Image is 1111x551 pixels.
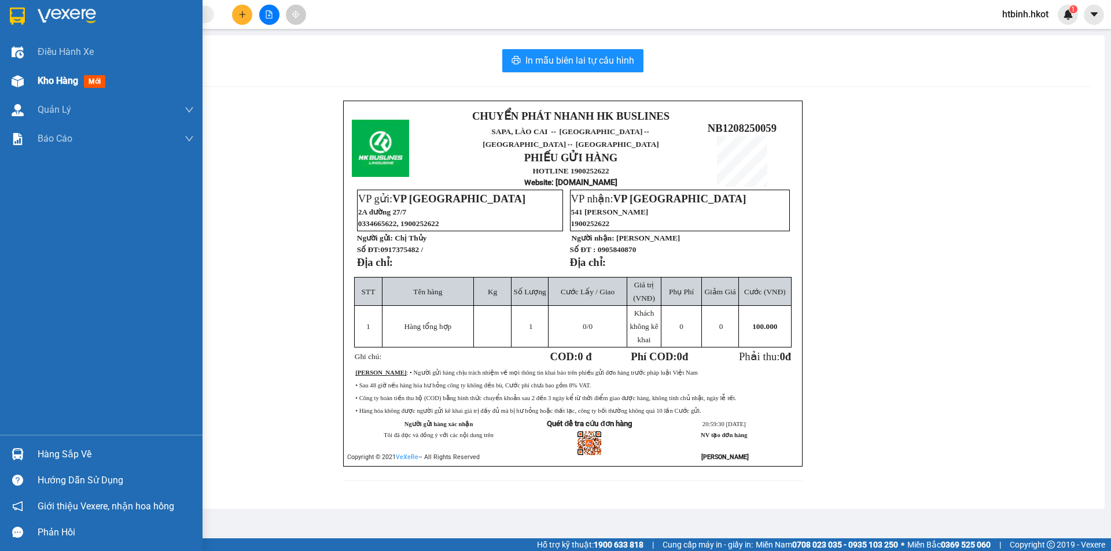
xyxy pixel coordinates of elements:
[488,287,497,296] span: Kg
[583,322,593,331] span: /0
[395,234,426,242] span: Chị Thủy
[68,36,159,73] span: SAPA, LÀO CAI ↔ [GEOGRAPHIC_DATA]
[38,524,194,541] div: Phản hồi
[12,527,23,538] span: message
[472,110,669,122] strong: CHUYỂN PHÁT NHANH HK BUSLINES
[355,408,701,414] span: • Hàng hóa không được người gửi kê khai giá trị đầy đủ mà bị hư hỏng hoặc thất lạc, công ty bồi t...
[1047,541,1055,549] span: copyright
[358,219,439,228] span: 0334665622, 1900252622
[38,131,72,146] span: Báo cáo
[512,56,521,66] span: printer
[993,7,1058,21] span: htbinh.hkot
[12,133,24,145] img: solution-icon
[502,49,643,72] button: printerIn mẫu biên lai tự cấu hình
[38,102,71,117] span: Quản Lý
[744,287,786,296] span: Cước (VNĐ)
[292,10,300,19] span: aim
[362,287,376,296] span: STT
[355,395,736,401] span: • Công ty hoàn tiền thu hộ (COD) bằng hình thức chuyển khoản sau 2 đến 3 ngày kể từ thời điểm gia...
[357,245,423,254] strong: Số ĐT:
[355,382,591,389] span: • Sau 48 giờ nếu hàng hóa hư hỏng công ty không đền bù, Cước phí chưa bao gồm 8% VAT.
[739,350,791,363] span: Phải thu:
[10,8,25,25] img: logo-vxr
[616,234,680,242] span: [PERSON_NAME]
[571,193,746,205] span: VP nhận:
[355,352,381,361] span: Ghi chú:
[355,369,406,376] strong: [PERSON_NAME]
[630,309,658,344] span: Khách không kê khai
[561,287,615,296] span: Cước Lấy / Giao
[572,234,615,242] strong: Người nhận:
[669,287,694,296] span: Phụ Phí
[598,245,637,254] span: 0905840870
[631,350,688,363] strong: Phí COD: đ
[358,208,406,216] span: 2A đường 27/7
[702,421,746,427] span: 20:59:30 [DATE]
[570,256,606,268] strong: Địa chỉ:
[232,5,252,25] button: plus
[571,219,610,228] span: 1900252622
[238,10,247,19] span: plus
[12,501,23,512] span: notification
[594,540,643,549] strong: 1900 633 818
[999,538,1001,551] span: |
[577,350,591,363] span: 0 đ
[380,245,423,254] span: 0917375482 /
[529,322,533,331] span: 1
[38,472,194,489] div: Hướng dẫn sử dụng
[524,178,551,187] span: Website
[1063,9,1073,20] img: icon-new-feature
[756,538,898,551] span: Miền Nam
[907,538,991,551] span: Miền Bắc
[1089,9,1099,20] span: caret-down
[404,421,473,427] strong: Người gửi hàng xác nhận
[357,234,393,242] strong: Người gửi:
[392,193,525,205] span: VP [GEOGRAPHIC_DATA]
[571,208,649,216] span: 541 [PERSON_NAME]
[719,322,723,331] span: 0
[752,322,777,331] span: 100.000
[12,448,24,460] img: warehouse-icon
[613,193,746,205] span: VP [GEOGRAPHIC_DATA]
[652,538,654,551] span: |
[483,127,658,149] span: SAPA, LÀO CAI ↔ [GEOGRAPHIC_DATA]
[677,350,682,363] span: 0
[259,5,279,25] button: file-add
[413,287,442,296] span: Tên hàng
[358,193,525,205] span: VP gửi:
[1071,5,1075,13] span: 1
[347,453,480,461] span: Copyright © 2021 – All Rights Reserved
[12,475,23,486] span: question-circle
[525,53,634,68] span: In mẫu biên lai tự cấu hình
[663,538,753,551] span: Cung cấp máy in - giấy in:
[779,350,785,363] span: 0
[396,453,418,461] a: VeXeRe
[708,122,777,134] span: NB1208250059
[6,27,51,84] img: logo
[701,432,747,438] strong: NV tạo đơn hàng
[704,287,735,296] span: Giảm Giá
[633,280,655,302] span: Giá trị (VNĐ)
[901,542,904,547] span: ⚪️
[514,287,546,296] span: Số Lượng
[265,10,273,19] span: file-add
[38,75,78,86] span: Kho hàng
[792,540,898,549] strong: 0708 023 035 - 0935 103 250
[547,419,632,428] strong: Quét để tra cứu đơn hàng
[38,499,174,513] span: Giới thiệu Vexere, nhận hoa hồng
[483,127,658,149] span: ↔ [GEOGRAPHIC_DATA]
[68,46,159,73] span: ↔ [GEOGRAPHIC_DATA]
[1084,5,1104,25] button: caret-down
[67,75,160,87] strong: PHIẾU GỬI HÀNG
[12,104,24,116] img: warehouse-icon
[185,134,194,143] span: down
[38,45,94,59] span: Điều hành xe
[357,256,393,268] strong: Địa chỉ:
[524,177,617,187] strong: : [DOMAIN_NAME]
[12,75,24,87] img: warehouse-icon
[84,75,105,88] span: mới
[583,322,587,331] span: 0
[72,55,159,73] span: ↔ [GEOGRAPHIC_DATA]
[404,322,451,331] span: Hàng tổng hợp
[701,453,749,461] strong: [PERSON_NAME]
